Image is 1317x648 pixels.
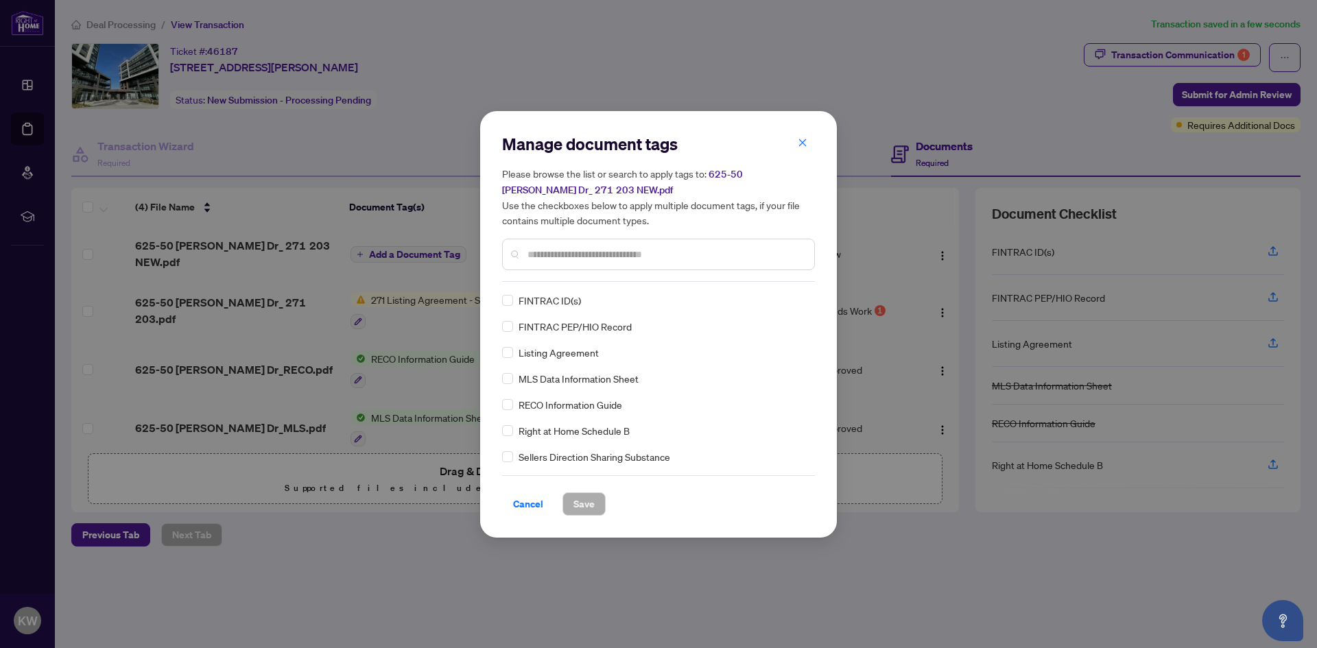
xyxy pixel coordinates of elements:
[519,371,639,386] span: MLS Data Information Sheet
[519,397,622,412] span: RECO Information Guide
[519,345,599,360] span: Listing Agreement
[502,168,743,196] span: 625-50 [PERSON_NAME] Dr_ 271 203 NEW.pdf
[1262,600,1303,641] button: Open asap
[513,493,543,515] span: Cancel
[519,319,632,334] span: FINTRAC PEP/HIO Record
[519,423,630,438] span: Right at Home Schedule B
[519,293,581,308] span: FINTRAC ID(s)
[502,133,815,155] h2: Manage document tags
[502,166,815,228] h5: Please browse the list or search to apply tags to: Use the checkboxes below to apply multiple doc...
[502,492,554,516] button: Cancel
[562,492,606,516] button: Save
[519,449,670,464] span: Sellers Direction Sharing Substance
[798,138,807,147] span: close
